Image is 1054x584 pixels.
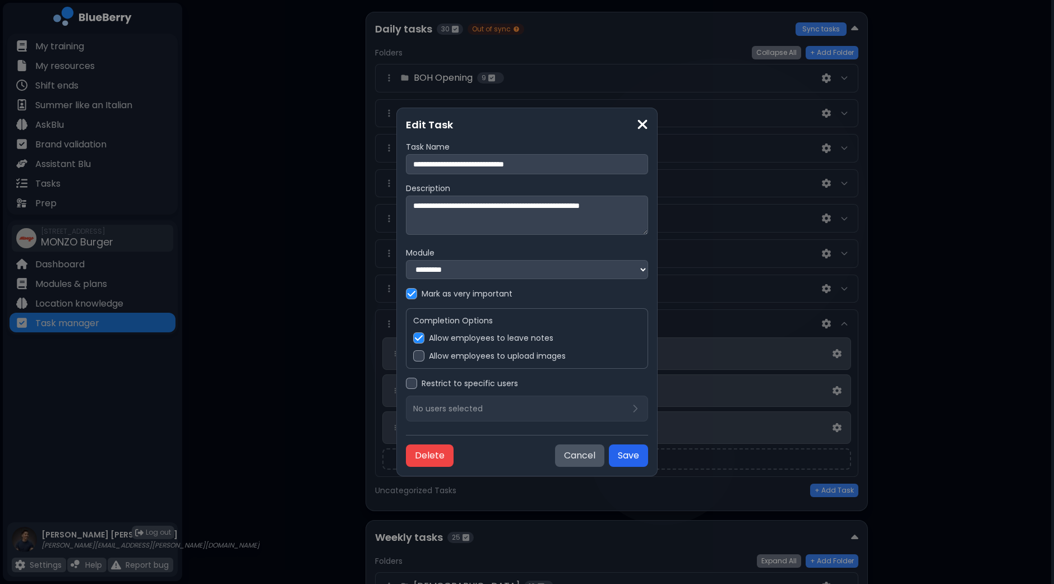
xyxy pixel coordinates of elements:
[406,248,648,258] label: Module
[408,289,415,298] img: check
[637,117,648,132] img: close icon
[413,316,641,326] h4: Completion Options
[406,117,648,133] h3: Edit Task
[555,444,604,467] button: Cancel
[422,289,512,299] label: Mark as very important
[429,351,566,361] label: Allow employees to upload images
[422,378,518,388] label: Restrict to specific users
[609,444,648,467] button: Save
[406,142,648,152] label: Task Name
[406,183,648,193] label: Description
[406,444,454,467] button: Delete
[429,333,553,343] label: Allow employees to leave notes
[415,333,423,342] img: check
